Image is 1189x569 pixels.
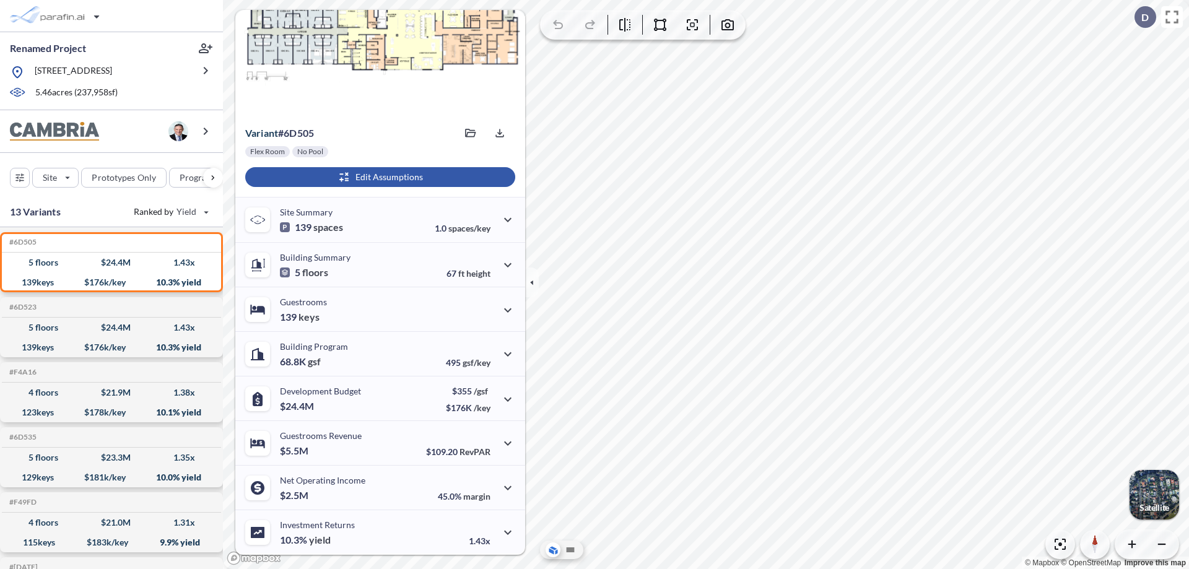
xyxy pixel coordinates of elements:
[297,147,323,157] p: No Pool
[10,122,99,141] img: BrandImage
[298,311,320,323] span: keys
[1130,470,1179,519] img: Switcher Image
[280,534,331,546] p: 10.3%
[280,519,355,530] p: Investment Returns
[280,341,348,352] p: Building Program
[43,172,57,184] p: Site
[245,127,314,139] p: # 6d505
[280,475,365,485] p: Net Operating Income
[1125,558,1186,567] a: Improve this map
[280,266,328,279] p: 5
[1025,558,1059,567] a: Mapbox
[250,147,285,157] p: Flex Room
[124,202,217,222] button: Ranked by Yield
[435,223,490,233] p: 1.0
[280,311,320,323] p: 139
[92,172,156,184] p: Prototypes Only
[245,167,515,187] button: Edit Assumptions
[546,542,560,557] button: Aerial View
[280,430,362,441] p: Guestrooms Revenue
[313,221,343,233] span: spaces
[81,168,167,188] button: Prototypes Only
[302,266,328,279] span: floors
[10,204,61,219] p: 13 Variants
[1139,503,1169,513] p: Satellite
[176,206,197,218] span: Yield
[1130,470,1179,519] button: Switcher ImageSatellite
[168,121,188,141] img: user logo
[169,168,236,188] button: Program
[448,223,490,233] span: spaces/key
[32,168,79,188] button: Site
[280,297,327,307] p: Guestrooms
[280,252,351,263] p: Building Summary
[7,238,37,246] h5: Click to copy the code
[1141,12,1149,23] p: D
[280,221,343,233] p: 139
[35,86,118,100] p: 5.46 acres ( 237,958 sf)
[280,207,333,217] p: Site Summary
[35,64,112,80] p: [STREET_ADDRESS]
[180,172,214,184] p: Program
[469,536,490,546] p: 1.43x
[227,551,281,565] a: Mapbox homepage
[280,355,321,368] p: 68.8K
[463,491,490,502] span: margin
[1061,558,1121,567] a: OpenStreetMap
[458,268,464,279] span: ft
[7,303,37,311] h5: Click to copy the code
[463,357,490,368] span: gsf/key
[280,400,316,412] p: $24.4M
[308,355,321,368] span: gsf
[426,446,490,457] p: $109.20
[309,534,331,546] span: yield
[7,498,37,506] h5: Click to copy the code
[446,357,490,368] p: 495
[10,41,86,55] p: Renamed Project
[7,433,37,441] h5: Click to copy the code
[474,402,490,413] span: /key
[474,386,488,396] span: /gsf
[446,402,490,413] p: $176K
[438,491,490,502] p: 45.0%
[280,489,310,502] p: $2.5M
[466,268,490,279] span: height
[446,386,490,396] p: $355
[7,368,37,376] h5: Click to copy the code
[446,268,490,279] p: 67
[459,446,490,457] span: RevPAR
[280,445,310,457] p: $5.5M
[563,542,578,557] button: Site Plan
[245,127,278,139] span: Variant
[280,386,361,396] p: Development Budget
